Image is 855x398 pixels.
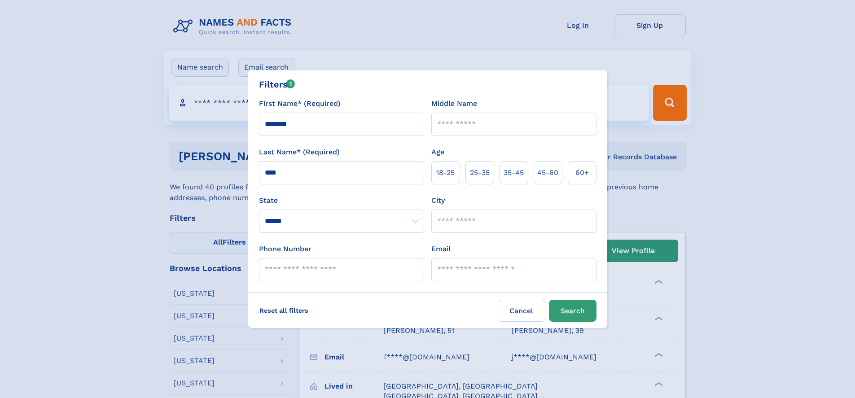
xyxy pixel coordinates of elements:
[431,244,451,254] label: Email
[537,167,558,178] span: 45‑60
[259,78,295,91] div: Filters
[498,300,545,322] label: Cancel
[575,167,589,178] span: 60+
[431,195,445,206] label: City
[259,147,340,157] label: Last Name* (Required)
[254,300,314,321] label: Reset all filters
[259,244,311,254] label: Phone Number
[470,167,490,178] span: 25‑35
[431,147,444,157] label: Age
[549,300,596,322] button: Search
[504,167,524,178] span: 35‑45
[259,195,424,206] label: State
[436,167,455,178] span: 18‑25
[431,98,477,109] label: Middle Name
[259,98,341,109] label: First Name* (Required)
